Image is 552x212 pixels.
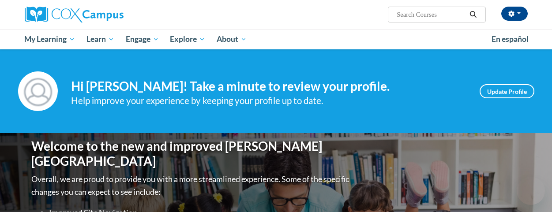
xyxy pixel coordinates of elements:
span: Engage [126,34,159,45]
h1: Welcome to the new and improved [PERSON_NAME][GEOGRAPHIC_DATA] [31,139,351,168]
button: Account Settings [501,7,528,21]
div: Help improve your experience by keeping your profile up to date. [71,93,466,108]
p: Overall, we are proud to provide you with a more streamlined experience. Some of the specific cha... [31,173,351,198]
iframe: Button to launch messaging window [517,177,545,205]
input: Search Courses [396,9,466,20]
img: Cox Campus [25,7,124,22]
a: Learn [81,29,120,49]
span: My Learning [24,34,75,45]
span: Learn [86,34,114,45]
img: Profile Image [18,71,58,111]
h4: Hi [PERSON_NAME]! Take a minute to review your profile. [71,79,466,94]
a: Engage [120,29,165,49]
span: En español [492,34,529,44]
a: Cox Campus [25,7,184,22]
span: Explore [170,34,205,45]
a: Explore [164,29,211,49]
a: Update Profile [480,84,534,98]
button: Search [466,9,480,20]
span: About [217,34,247,45]
a: En español [486,30,534,48]
div: Main menu [18,29,534,49]
a: About [211,29,252,49]
a: My Learning [19,29,81,49]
